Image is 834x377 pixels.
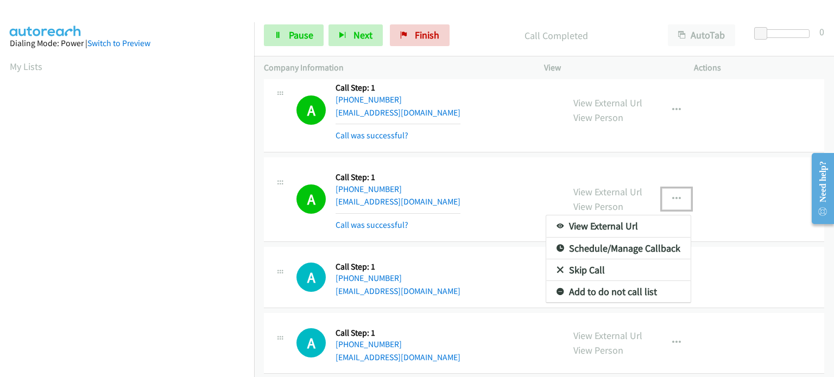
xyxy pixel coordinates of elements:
h1: A [296,328,326,357]
iframe: Resource Center [803,145,834,232]
a: View External Url [546,215,691,237]
div: Dialing Mode: Power | [10,37,244,50]
div: The call is yet to be attempted [296,328,326,357]
a: Skip Call [546,259,691,281]
h1: A [296,263,326,292]
a: Add to do not call list [546,281,691,303]
a: My Lists [10,60,42,73]
div: The call is yet to be attempted [296,263,326,292]
a: Schedule/Manage Callback [546,238,691,259]
a: Switch to Preview [87,38,150,48]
